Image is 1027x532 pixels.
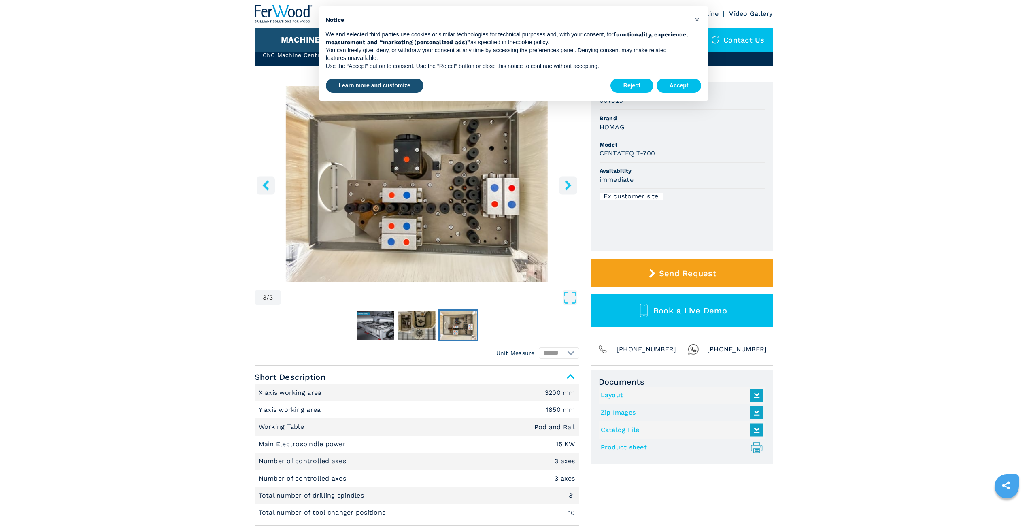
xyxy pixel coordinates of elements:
button: right-button [559,176,577,194]
p: We and selected third parties use cookies or similar technologies for technical purposes and, wit... [326,31,689,47]
button: Send Request [591,259,773,287]
span: 3 [263,294,266,301]
span: 3 [269,294,273,301]
span: Send Request [659,268,716,278]
span: Availability [600,167,765,175]
img: Whatsapp [688,344,699,355]
p: You can freely give, deny, or withdraw your consent at any time by accessing the preferences pane... [326,47,689,62]
p: Total number of tool changer positions [259,508,388,517]
button: Book a Live Demo [591,294,773,327]
a: Product sheet [601,441,759,454]
div: Ex customer site [600,193,663,200]
a: Catalog File [601,423,759,437]
img: 37ced464391e4e9fb269dfaf2d1b2578 [357,311,394,340]
a: Video Gallery [729,10,772,17]
button: Go to Slide 3 [438,309,478,341]
p: Total number of drilling spindles [259,491,366,500]
a: Zip Images [601,406,759,419]
em: 15 KW [556,441,575,447]
em: 3 axes [555,475,575,482]
a: Layout [601,389,759,402]
em: 10 [568,510,575,516]
h2: Notice [326,16,689,24]
em: 31 [569,492,575,499]
p: Y axis working area [259,405,323,414]
p: Working Table [259,422,306,431]
img: Ferwood [255,5,313,23]
button: Accept [657,79,702,93]
span: [PHONE_NUMBER] [707,344,767,355]
em: 3200 mm [545,389,575,396]
h2: CNC Machine Centres With Pod And Rail [263,51,402,59]
span: Model [600,140,765,149]
span: Book a Live Demo [653,306,727,315]
em: 3 axes [555,458,575,464]
img: Phone [597,344,608,355]
em: Unit Measure [496,349,535,357]
button: Open Fullscreen [283,290,577,305]
p: X axis working area [259,388,324,397]
h3: HOMAG [600,122,625,132]
em: Pod and Rail [534,424,575,430]
button: Learn more and customize [326,79,423,93]
button: Close this notice [691,13,704,26]
div: Go to Slide 3 [255,86,579,282]
p: Use the “Accept” button to consent. Use the “Reject” button or close this notice to continue with... [326,62,689,70]
h3: CENTATEQ T-700 [600,149,655,158]
button: Go to Slide 2 [397,309,437,341]
img: CNC Machine Centres With Pod And Rail HOMAG CENTATEQ T-700 [255,86,579,282]
img: 10f1c9f45b89e0ba9de0ec94874fb202 [440,311,477,340]
div: Short Description [255,384,579,521]
button: Go to Slide 1 [355,309,396,341]
div: Contact us [703,28,773,52]
a: sharethis [996,475,1016,496]
iframe: Chat [993,496,1021,526]
span: Brand [600,114,765,122]
span: × [695,15,700,24]
span: Short Description [255,370,579,384]
p: Number of controlled axes [259,474,349,483]
nav: Thumbnail Navigation [255,309,579,341]
h3: immediate [600,175,634,184]
p: Main Electrospindle power [259,440,348,449]
a: cookie policy [516,39,548,45]
img: Contact us [711,36,719,44]
button: left-button [257,176,275,194]
button: Machines [281,35,325,45]
em: 1850 mm [546,406,575,413]
strong: functionality, experience, measurement and “marketing (personalized ads)” [326,31,688,46]
span: / [266,294,269,301]
button: Reject [610,79,653,93]
p: Number of controlled axes [259,457,349,466]
span: Documents [599,377,765,387]
span: [PHONE_NUMBER] [617,344,676,355]
img: 6781de618f4ea2a9124c1d9a9049703c [398,311,436,340]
